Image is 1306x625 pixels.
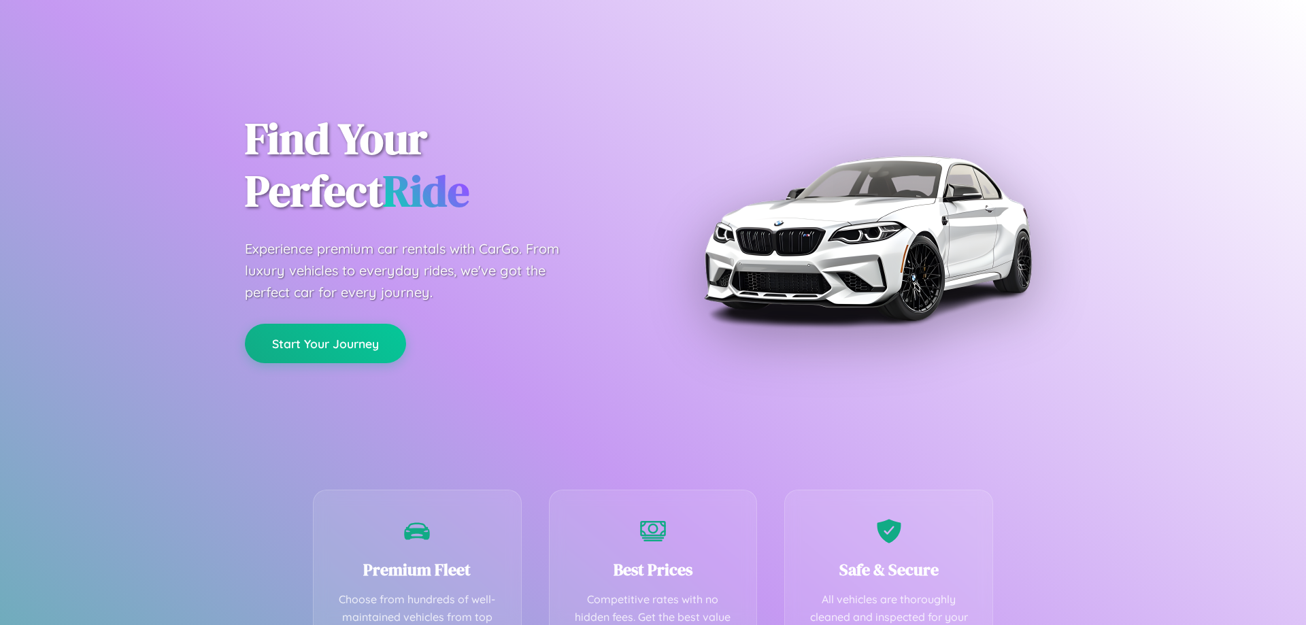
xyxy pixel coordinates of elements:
[245,324,406,363] button: Start Your Journey
[570,558,737,581] h3: Best Prices
[334,558,501,581] h3: Premium Fleet
[245,238,585,303] p: Experience premium car rentals with CarGo. From luxury vehicles to everyday rides, we've got the ...
[805,558,972,581] h3: Safe & Secure
[697,68,1037,408] img: Premium BMW car rental vehicle
[245,113,633,218] h1: Find Your Perfect
[383,161,469,220] span: Ride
